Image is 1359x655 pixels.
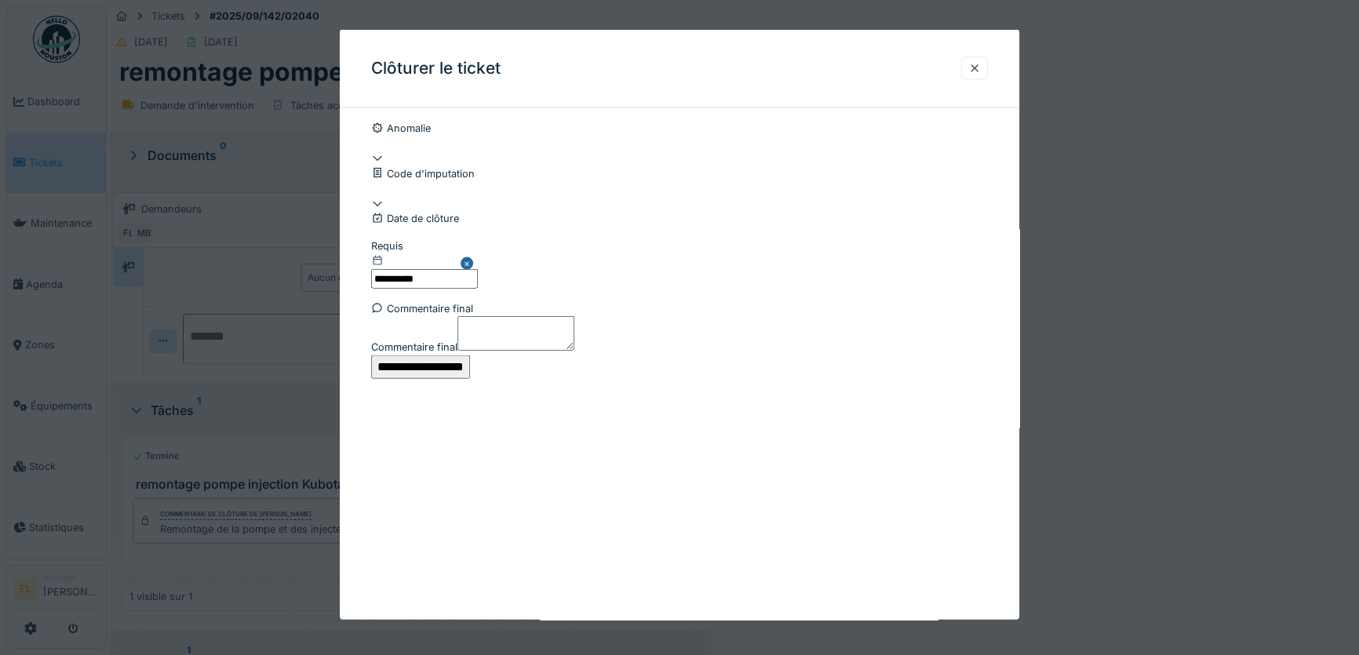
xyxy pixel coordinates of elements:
button: Close [461,238,478,289]
label: Commentaire final [371,340,457,355]
div: Commentaire final [371,300,988,315]
div: Anomalie [371,121,988,136]
div: Date de clôture [371,211,988,226]
div: Code d'imputation [371,166,988,180]
h3: Clôturer le ticket [371,59,501,78]
div: Requis [371,238,478,253]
